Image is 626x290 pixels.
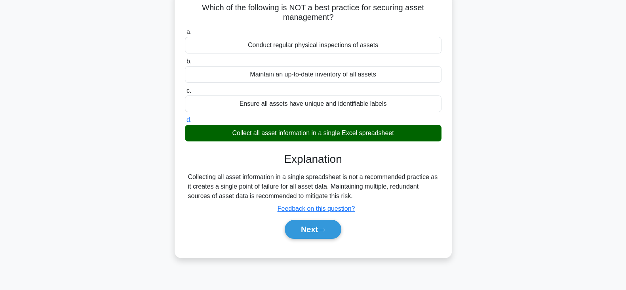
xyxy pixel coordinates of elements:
span: d. [186,116,192,123]
span: c. [186,87,191,94]
div: Ensure all assets have unique and identifiable labels [185,95,441,112]
div: Collect all asset information in a single Excel spreadsheet [185,125,441,141]
a: Feedback on this question? [278,205,355,212]
span: b. [186,58,192,65]
span: a. [186,29,192,35]
button: Next [285,220,341,239]
h3: Explanation [190,153,437,166]
div: Conduct regular physical inspections of assets [185,37,441,53]
div: Maintain an up-to-date inventory of all assets [185,66,441,83]
h5: Which of the following is NOT a best practice for securing asset management? [184,3,442,23]
div: Collecting all asset information in a single spreadsheet is not a recommended practice as it crea... [188,172,438,201]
